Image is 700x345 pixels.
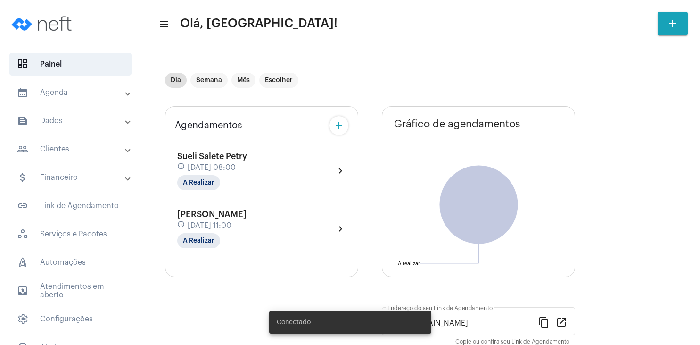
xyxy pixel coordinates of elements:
input: Link [387,319,531,328]
span: Automações [9,251,132,274]
span: [DATE] 08:00 [188,163,236,172]
span: Configurações [9,308,132,330]
mat-icon: chevron_right [335,223,346,235]
mat-icon: add [333,120,345,131]
span: Olá, [GEOGRAPHIC_DATA]! [180,16,338,31]
span: [DATE] 11:00 [188,221,231,230]
mat-icon: chevron_right [335,165,346,177]
mat-icon: sidenav icon [17,87,28,98]
mat-panel-title: Dados [17,115,126,126]
mat-expansion-panel-header: sidenav iconClientes [6,138,141,160]
text: A realizar [398,261,420,266]
mat-expansion-panel-header: sidenav iconAgenda [6,81,141,104]
span: Conectado [277,318,311,327]
span: Sueli Salete Petry [177,152,247,160]
span: Agendamentos [175,120,242,131]
mat-icon: schedule [177,162,186,173]
mat-icon: open_in_new [556,316,567,328]
mat-chip: Mês [231,73,255,88]
span: sidenav icon [17,228,28,240]
mat-panel-title: Clientes [17,143,126,155]
mat-chip: Dia [165,73,187,88]
mat-icon: sidenav icon [158,18,168,30]
mat-panel-title: Agenda [17,87,126,98]
img: logo-neft-novo-2.png [8,5,78,42]
mat-icon: sidenav icon [17,172,28,183]
mat-panel-title: Financeiro [17,172,126,183]
mat-expansion-panel-header: sidenav iconFinanceiro [6,166,141,189]
mat-icon: sidenav icon [17,143,28,155]
mat-chip: A Realizar [177,233,220,248]
span: sidenav icon [17,313,28,325]
span: Gráfico de agendamentos [394,118,520,130]
mat-icon: content_copy [538,316,550,328]
span: Serviços e Pacotes [9,223,132,245]
mat-chip: Escolher [259,73,298,88]
mat-icon: sidenav icon [17,115,28,126]
mat-chip: Semana [190,73,228,88]
mat-icon: sidenav icon [17,285,28,296]
mat-chip: A Realizar [177,175,220,190]
mat-icon: sidenav icon [17,200,28,211]
mat-icon: schedule [177,220,186,231]
span: Painel [9,53,132,76]
span: sidenav icon [17,59,28,70]
mat-icon: add [667,18,678,29]
span: Atendimentos em aberto [9,279,132,302]
span: sidenav icon [17,257,28,268]
span: [PERSON_NAME] [177,210,247,219]
span: Link de Agendamento [9,194,132,217]
mat-expansion-panel-header: sidenav iconDados [6,109,141,132]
